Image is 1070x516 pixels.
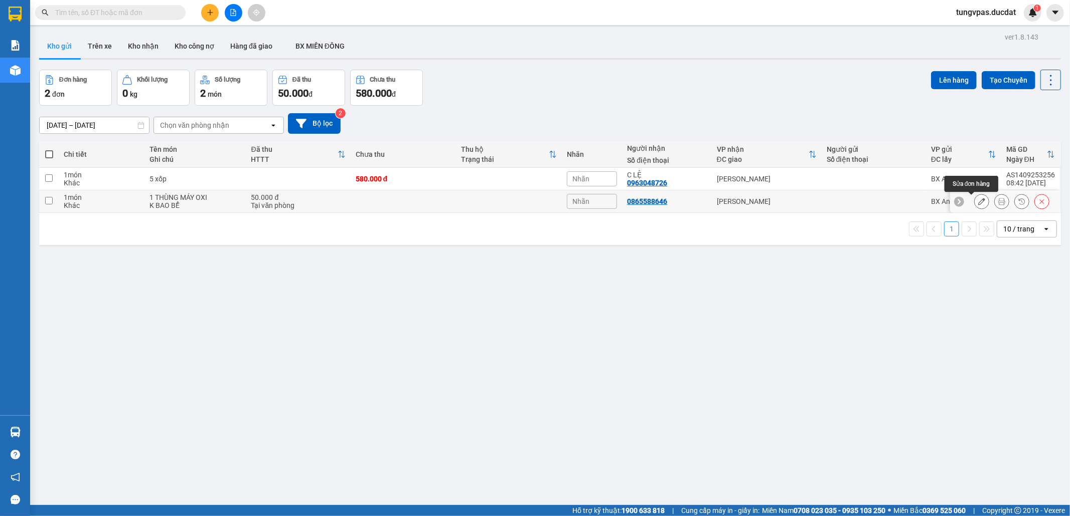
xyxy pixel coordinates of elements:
div: Tên món [149,145,241,153]
div: [PERSON_NAME] [717,197,817,205]
th: Toggle SortBy [712,141,822,168]
div: Khối lượng [137,76,168,83]
span: Nhãn [572,197,589,205]
span: notification [11,472,20,482]
div: [PERSON_NAME] [717,175,817,183]
button: Kho nhận [120,34,167,58]
button: Khối lượng0kg [117,70,190,106]
span: Cung cấp máy in - giấy in: [681,505,759,516]
div: Khác [64,179,139,187]
input: Tìm tên, số ĐT hoặc mã đơn [55,7,174,18]
div: Đơn hàng [59,76,87,83]
input: Select a date range. [40,117,149,133]
div: 1 món [64,171,139,179]
button: Chưa thu580.000đ [350,70,423,106]
div: HTTT [251,155,338,163]
img: icon-new-feature [1028,8,1037,17]
span: file-add [230,9,237,16]
span: 1 [1035,5,1039,12]
div: 10 / trang [1003,224,1034,234]
span: ⚪️ [888,508,891,512]
div: Số lượng [215,76,240,83]
img: warehouse-icon [10,65,21,76]
div: AS1409253256 [1006,171,1055,179]
span: caret-down [1051,8,1060,17]
th: Toggle SortBy [1001,141,1060,168]
button: Kho gửi [39,34,80,58]
div: Thu hộ [462,145,549,153]
div: 580.000 đ [356,175,451,183]
button: Kho công nợ [167,34,222,58]
span: món [208,90,222,98]
span: 580.000 [356,87,392,99]
span: plus [207,9,214,16]
span: Miền Nam [762,505,885,516]
span: search [42,9,49,16]
button: plus [201,4,219,22]
div: 08:42 [DATE] [1006,179,1055,187]
img: logo-vxr [9,7,22,22]
th: Toggle SortBy [456,141,562,168]
div: Người nhận [627,144,706,152]
div: 1 THÙNG MÁY OXI [149,193,241,201]
div: Ngày ĐH [1006,155,1047,163]
div: Số điện thoại [627,156,706,164]
svg: open [1042,225,1050,233]
span: 2 [200,87,206,99]
div: 1 món [64,193,139,201]
div: Người gửi [827,145,921,153]
span: 50.000 [278,87,309,99]
span: Nhãn [572,175,589,183]
span: aim [253,9,260,16]
div: Mã GD [1006,145,1047,153]
span: copyright [1014,507,1021,514]
span: đơn [52,90,65,98]
span: Miền Bắc [893,505,966,516]
strong: 0708 023 035 - 0935 103 250 [794,506,885,514]
strong: 0369 525 060 [923,506,966,514]
div: Số điện thoại [827,155,921,163]
div: Đã thu [292,76,311,83]
span: kg [130,90,137,98]
button: file-add [225,4,242,22]
div: Chọn văn phòng nhận [160,120,229,130]
div: 50.000 đ [251,193,346,201]
div: Chi tiết [64,150,139,158]
div: Nhãn [567,150,617,158]
span: | [672,505,674,516]
div: Chưa thu [356,150,451,158]
th: Toggle SortBy [246,141,351,168]
strong: 1900 633 818 [622,506,665,514]
button: Hàng đã giao [222,34,280,58]
span: 2 [45,87,50,99]
img: solution-icon [10,40,21,51]
div: 5 xốp [149,175,241,183]
div: BX An Sương [931,197,996,205]
button: aim [248,4,265,22]
div: 0865588646 [627,197,667,205]
button: Đã thu50.000đ [272,70,345,106]
div: Sửa đơn hàng [945,176,998,192]
span: BX MIỀN ĐÔNG [295,42,345,50]
span: 0 [122,87,128,99]
div: VP nhận [717,145,809,153]
button: Bộ lọc [288,113,341,134]
div: K BAO BỂ [149,201,241,209]
div: 0963048726 [627,179,667,187]
span: đ [309,90,313,98]
span: | [973,505,975,516]
div: Đã thu [251,145,338,153]
div: Chưa thu [370,76,396,83]
button: Đơn hàng2đơn [39,70,112,106]
div: VP gửi [931,145,988,153]
div: Khác [64,201,139,209]
div: Ghi chú [149,155,241,163]
div: C LỆ [627,171,706,179]
span: question-circle [11,450,20,459]
button: caret-down [1046,4,1064,22]
span: đ [392,90,396,98]
div: ver 1.8.143 [1005,32,1038,43]
sup: 1 [1034,5,1041,12]
button: 1 [944,221,959,236]
div: Sửa đơn hàng [974,194,989,209]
